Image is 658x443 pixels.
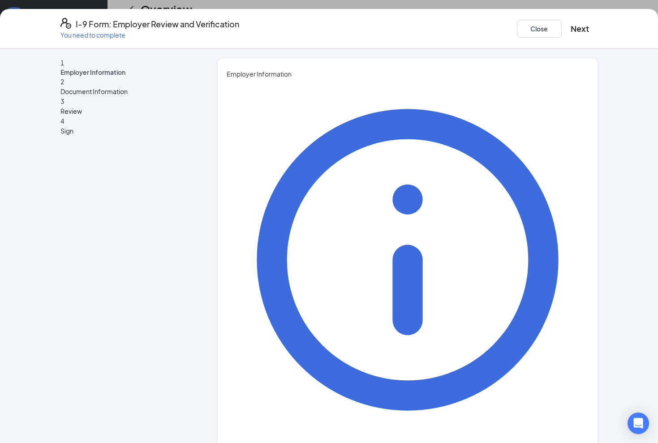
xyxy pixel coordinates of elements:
[227,69,589,79] span: Employer Information
[76,18,239,30] h4: I-9 Form: Employer Review and Verification
[60,126,195,136] span: Sign
[60,106,195,116] span: Review
[60,86,195,96] span: Document Information
[60,77,64,86] span: 2
[517,20,562,38] button: Close
[60,68,195,77] span: Employer Information
[628,413,649,434] div: Open Intercom Messenger
[571,22,589,35] button: Next
[60,30,239,39] p: You need to complete
[227,79,589,441] svg: Info
[60,117,64,125] span: 4
[60,59,64,67] span: 1
[60,97,64,105] span: 3
[60,18,71,29] svg: FormI9EVerifyIcon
